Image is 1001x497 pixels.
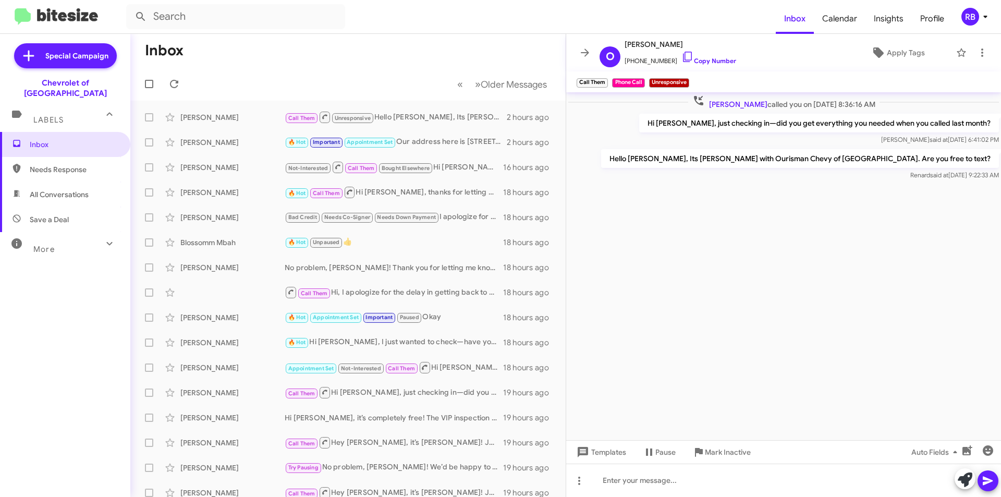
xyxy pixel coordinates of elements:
[503,387,557,398] div: 19 hours ago
[180,463,285,473] div: [PERSON_NAME]
[180,137,285,148] div: [PERSON_NAME]
[180,387,285,398] div: [PERSON_NAME]
[180,337,285,348] div: [PERSON_NAME]
[348,165,375,172] span: Call Them
[912,4,953,34] a: Profile
[30,214,69,225] span: Save a Deal
[285,111,507,124] div: Hello [PERSON_NAME], Its [PERSON_NAME] with Ourisman Chevy of [GEOGRAPHIC_DATA]. Are you free to ...
[335,115,371,122] span: Unresponsive
[612,78,644,88] small: Phone Call
[285,436,503,449] div: Hey [PERSON_NAME], it’s [PERSON_NAME]! Just wanted to follow up from your call last month—did you...
[285,186,503,199] div: Hi [PERSON_NAME], thanks for letting me know. I completely understand. If anything changes or you...
[400,314,419,321] span: Paused
[288,365,334,372] span: Appointment Set
[649,78,689,88] small: Unresponsive
[33,245,55,254] span: More
[285,136,507,148] div: Our address here is [STREET_ADDRESS]
[503,312,557,323] div: 18 hours ago
[930,136,948,143] span: said at
[30,164,118,175] span: Needs Response
[953,8,990,26] button: RB
[288,165,328,172] span: Not-Interested
[288,214,318,221] span: Bad Credit
[30,189,89,200] span: All Conversations
[45,51,108,61] span: Special Campaign
[313,190,340,197] span: Call Them
[503,438,557,448] div: 19 hours ago
[503,287,557,298] div: 18 hours ago
[313,239,340,246] span: Unpaused
[288,239,306,246] span: 🔥 Hot
[930,171,948,179] span: said at
[606,49,615,65] span: O
[566,443,634,462] button: Templates
[180,212,285,223] div: [PERSON_NAME]
[180,187,285,198] div: [PERSON_NAME]
[507,112,557,123] div: 2 hours ago
[285,361,503,374] div: Hi [PERSON_NAME], just checking in—did you get the information you were looking for? I’d be happy...
[288,440,315,447] span: Call Them
[575,443,626,462] span: Templates
[903,443,970,462] button: Auto Fields
[33,115,64,125] span: Labels
[285,262,503,273] div: No problem, [PERSON_NAME]! Thank you for letting me know. If anything changes in the future or yo...
[688,94,880,110] span: called you on [DATE] 8:36:16 AM
[288,490,315,497] span: Call Them
[457,78,463,91] span: «
[776,4,814,34] a: Inbox
[285,236,503,248] div: 👍
[285,386,503,399] div: Hi [PERSON_NAME], just checking in—did you ever end up getting an offer on your Trailblazer or an...
[681,57,736,65] a: Copy Number
[639,114,999,132] p: Hi [PERSON_NAME], just checking in—did you get everything you needed when you called last month?
[684,443,759,462] button: Mark Inactive
[288,464,319,471] span: Try Pausing
[180,237,285,248] div: Blossomm Mbah
[382,165,430,172] span: Bought Elsewhere
[285,462,503,474] div: No problem, [PERSON_NAME]! We’d be happy to work with your schedule next week. What day and time ...
[451,74,469,95] button: Previous
[180,162,285,173] div: [PERSON_NAME]
[881,136,999,143] span: [PERSON_NAME] [DATE] 6:41:02 PM
[377,214,436,221] span: Needs Down Payment
[313,139,340,146] span: Important
[655,443,676,462] span: Pause
[451,74,553,95] nav: Page navigation example
[705,443,751,462] span: Mark Inactive
[180,312,285,323] div: [PERSON_NAME]
[634,443,684,462] button: Pause
[347,139,393,146] span: Appointment Set
[30,139,118,150] span: Inbox
[285,311,503,323] div: Okay
[180,438,285,448] div: [PERSON_NAME]
[288,314,306,321] span: 🔥 Hot
[180,413,285,423] div: [PERSON_NAME]
[288,139,306,146] span: 🔥 Hot
[475,78,481,91] span: »
[961,8,979,26] div: RB
[503,162,557,173] div: 16 hours ago
[844,43,951,62] button: Apply Tags
[709,100,767,109] span: [PERSON_NAME]
[285,161,503,174] div: Hi [PERSON_NAME], just checking in—did you get everything you needed when you called last month?
[288,339,306,346] span: 🔥 Hot
[625,38,736,51] span: [PERSON_NAME]
[145,42,184,59] h1: Inbox
[14,43,117,68] a: Special Campaign
[288,190,306,197] span: 🔥 Hot
[180,262,285,273] div: [PERSON_NAME]
[503,237,557,248] div: 18 hours ago
[910,171,999,179] span: Renard [DATE] 9:22:33 AM
[126,4,345,29] input: Search
[577,78,608,88] small: Call Them
[481,79,547,90] span: Older Messages
[814,4,865,34] a: Calendar
[503,187,557,198] div: 18 hours ago
[388,365,415,372] span: Call Them
[285,413,503,423] div: Hi [PERSON_NAME], it’s completely free! The VIP inspection just lets us take a quick look at your...
[288,390,315,397] span: Call Them
[503,413,557,423] div: 19 hours ago
[865,4,912,34] a: Insights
